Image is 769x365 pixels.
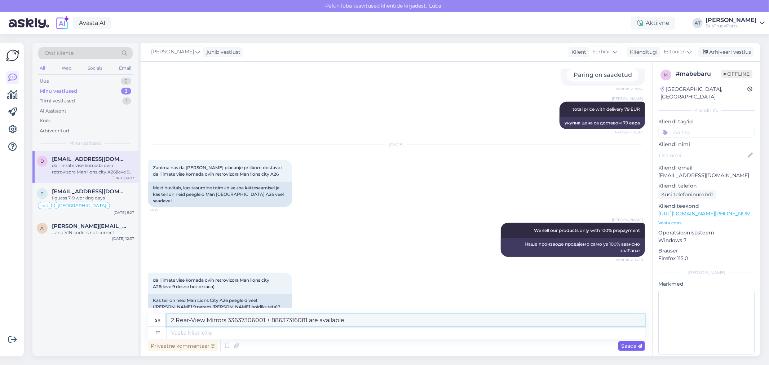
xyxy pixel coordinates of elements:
[658,202,755,210] p: Klienditeekond
[151,48,194,56] span: [PERSON_NAME]
[658,164,755,172] p: Kliendi email
[664,72,668,78] span: m
[573,106,640,112] span: total price with delivery 79 EUR
[155,314,160,326] div: sr
[658,127,755,138] input: Lisa tag
[612,96,643,101] span: [PERSON_NAME]
[658,190,716,199] div: Küsi telefoninumbrit
[698,47,754,57] div: Arhiveeri vestlus
[40,107,66,115] div: AI Assistent
[534,228,640,233] span: We sell our products only with 100% prepayment
[501,238,645,257] div: Наше производе продајемо само уз 100% авансно плаћање
[567,69,638,82] div: Päring on saadetud
[560,117,645,129] div: укупна цена са доставом 79 евра
[706,17,757,23] div: [PERSON_NAME]
[569,48,586,56] div: Klient
[658,182,755,190] p: Kliendi telefon
[40,117,50,124] div: Kõik
[706,17,765,29] a: [PERSON_NAME]BusTruckParts
[52,188,127,195] span: pecas@mssassistencia.pt
[112,175,134,181] div: [DATE] 14:17
[167,314,645,326] textarea: 2 Rear-View Mirrors 33637306001 + 88637316081 are available
[621,343,642,349] span: Saada
[52,229,134,236] div: ...and VIN code is not correct
[612,217,643,223] span: [PERSON_NAME]
[118,63,133,73] div: Email
[615,129,643,135] span: Nähtud ✓ 15:47
[658,210,763,217] a: [URL][DOMAIN_NAME][PHONE_NUMBER]
[41,203,48,208] span: ost
[660,85,747,101] div: [GEOGRAPHIC_DATA], [GEOGRAPHIC_DATA]
[658,172,755,179] p: [EMAIL_ADDRESS][DOMAIN_NAME]
[658,141,755,148] p: Kliendi nimi
[592,48,611,56] span: Serbian
[153,165,283,177] span: Zanima nas da [PERSON_NAME] placanje prilikom dostave i da li imate vise komada ovih retrovizora ...
[155,327,160,339] div: et
[60,63,73,73] div: Web
[148,141,645,148] div: [DATE]
[706,23,757,29] div: BusTruckParts
[658,280,755,288] p: Märkmed
[693,18,703,28] div: AT
[41,191,44,196] span: p
[148,294,292,313] div: Kas teil on neid Man Lions City A26 peegleid veel ([PERSON_NAME] 9 parem [PERSON_NAME] hoidikuteta)?
[658,269,755,276] div: [PERSON_NAME]
[52,156,127,162] span: draganjuoprevoz@gmail.com
[659,151,746,159] input: Lisa nimi
[658,229,755,237] p: Operatsioonisüsteem
[658,107,755,114] div: Kliendi info
[615,257,643,263] span: Nähtud ✓ 14:18
[45,49,74,57] span: Otsi kliente
[204,48,240,56] div: juhib vestlust
[121,78,131,85] div: 0
[150,207,177,213] span: 14:17
[658,237,755,244] p: Windows 7
[52,223,127,229] span: alexander@savacom.md
[121,88,131,95] div: 3
[86,63,104,73] div: Socials
[58,203,106,208] span: [GEOGRAPHIC_DATA]
[41,225,44,231] span: a
[73,17,111,29] a: Avasta AI
[40,97,75,105] div: Tiimi vestlused
[631,17,675,30] div: Aktiivne
[427,3,444,9] span: Luba
[69,140,102,146] span: Minu vestlused
[40,127,69,135] div: Arhiveeritud
[40,88,77,95] div: Minu vestlused
[148,182,292,207] div: Meid huvitab, kas tasumine toimub kauba kättesaamisel ja kas teil on neid peegleid Man [GEOGRAPHI...
[627,48,658,56] div: Klienditugi
[55,16,70,31] img: explore-ai
[148,341,218,351] div: Privaatne kommentaar
[676,70,721,78] div: # mabebaru
[153,277,270,289] span: da li imate vise komada ovih retrovizora Man lions city A26(leve 9 desne bez drzaca)
[40,78,49,85] div: Uus
[38,63,47,73] div: All
[52,195,134,201] div: I guess 7-9 working days
[615,86,643,92] span: Nähtud ✓ 15:41
[721,70,752,78] span: Offline
[658,255,755,262] p: Firefox 115.0
[122,97,131,105] div: 1
[40,158,44,164] span: d
[658,118,755,126] p: Kliendi tag'id
[658,220,755,226] p: Vaata edasi ...
[6,49,19,62] img: Askly Logo
[658,247,755,255] p: Brauser
[114,210,134,215] div: [DATE] 8:27
[112,236,134,241] div: [DATE] 12:37
[664,48,686,56] span: Estonian
[52,162,134,175] div: da li imate vise komada ovih retrovizora Man lions city A26(leve 9 desne bez drzaca)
